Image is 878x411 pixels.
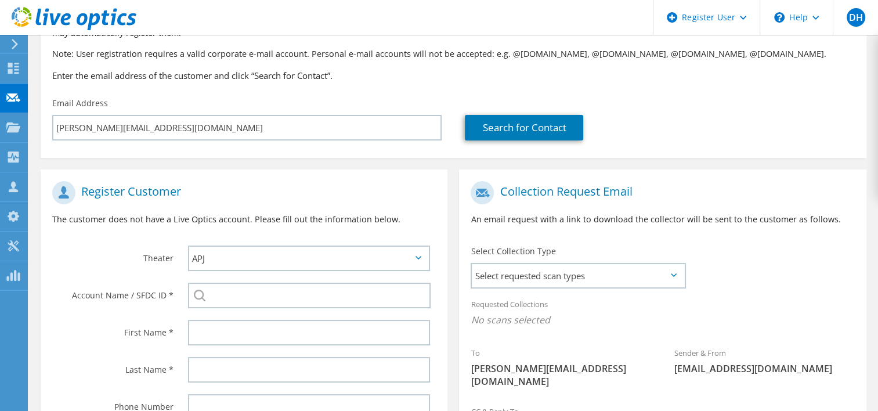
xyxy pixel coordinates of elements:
[465,115,583,140] a: Search for Contact
[847,8,865,27] span: DH
[471,246,555,257] label: Select Collection Type
[459,341,663,394] div: To
[471,362,651,388] span: [PERSON_NAME][EMAIL_ADDRESS][DOMAIN_NAME]
[471,313,854,326] span: No scans selected
[471,213,854,226] p: An email request with a link to download the collector will be sent to the customer as follows.
[52,48,855,60] p: Note: User registration requires a valid corporate e-mail account. Personal e-mail accounts will ...
[52,320,174,338] label: First Name *
[471,181,848,204] h1: Collection Request Email
[52,69,855,82] h3: Enter the email address of the customer and click “Search for Contact”.
[52,283,174,301] label: Account Name / SFDC ID *
[52,213,436,226] p: The customer does not have a Live Optics account. Please fill out the information below.
[52,98,108,109] label: Email Address
[52,246,174,264] label: Theater
[472,264,684,287] span: Select requested scan types
[674,362,855,375] span: [EMAIL_ADDRESS][DOMAIN_NAME]
[459,292,866,335] div: Requested Collections
[663,341,866,381] div: Sender & From
[774,12,785,23] svg: \n
[52,181,430,204] h1: Register Customer
[52,357,174,376] label: Last Name *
